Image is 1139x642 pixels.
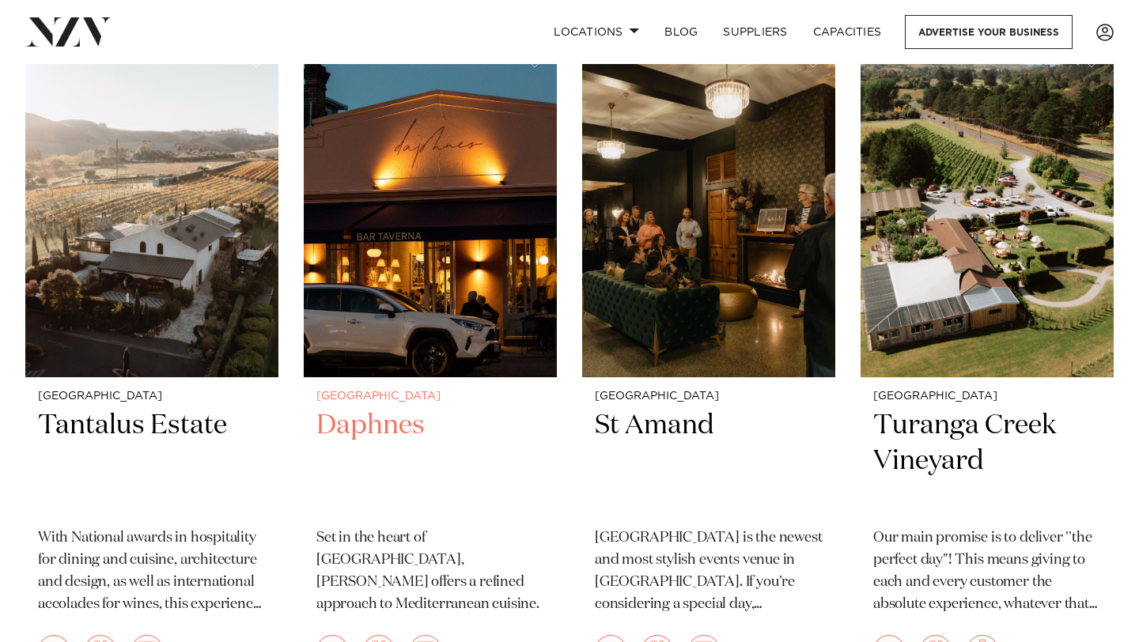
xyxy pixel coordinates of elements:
h2: Tantalus Estate [38,408,266,515]
h2: Turanga Creek Vineyard [873,408,1101,515]
a: Capacities [800,15,895,49]
small: [GEOGRAPHIC_DATA] [873,391,1101,402]
small: [GEOGRAPHIC_DATA] [316,391,544,402]
small: [GEOGRAPHIC_DATA] [595,391,823,402]
a: Locations [541,15,652,49]
img: nzv-logo.png [25,17,112,46]
a: BLOG [652,15,710,49]
a: Advertise your business [905,15,1073,49]
p: [GEOGRAPHIC_DATA] is the newest and most stylish events venue in [GEOGRAPHIC_DATA]. If you're con... [595,527,823,616]
h2: Daphnes [316,408,544,515]
p: Our main promise is to deliver ''the perfect day"! This means giving to each and every customer t... [873,527,1101,616]
p: With National awards in hospitality for dining and cuisine, architecture and design, as well as i... [38,527,266,616]
a: SUPPLIERS [710,15,800,49]
h2: St Amand [595,408,823,515]
small: [GEOGRAPHIC_DATA] [38,391,266,402]
p: Set in the heart of [GEOGRAPHIC_DATA], [PERSON_NAME] offers a refined approach to Mediterranean c... [316,527,544,616]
